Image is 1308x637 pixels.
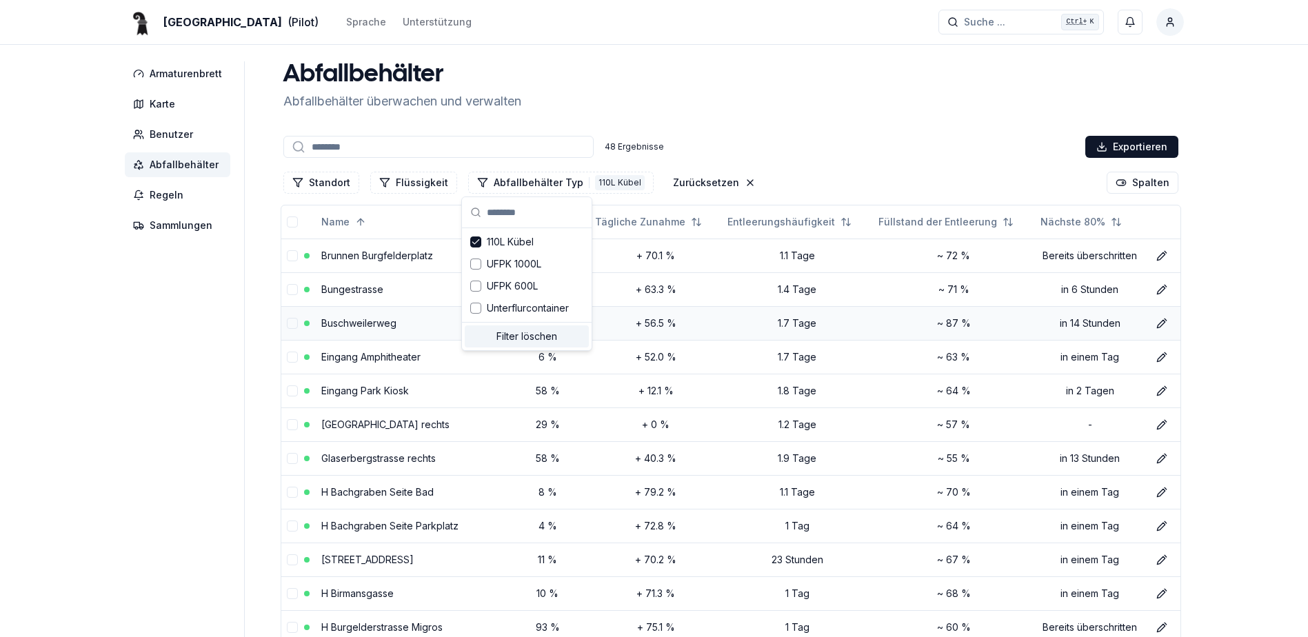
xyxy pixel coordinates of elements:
[727,350,867,364] div: 1.7 Tage
[125,61,236,86] a: Armaturenbrett
[403,14,472,30] a: Unterstützung
[1040,452,1140,465] div: in 13 Stunden
[287,588,298,599] button: select-row
[878,215,997,229] span: Füllstand der Entleerung
[727,452,867,465] div: 1.9 Tage
[150,128,193,141] span: Benutzer
[511,418,585,432] div: 29 %
[283,92,521,111] p: Abfallbehälter überwachen und verwalten
[878,620,1029,634] div: ~ 60 %
[878,519,1029,533] div: ~ 64 %
[1040,350,1140,364] div: in einem Tag
[605,141,664,152] div: 48 Ergebnisse
[1085,136,1178,158] div: Exportieren
[727,316,867,330] div: 1.7 Tage
[1040,553,1140,567] div: in einem Tag
[321,385,409,396] a: Eingang Park Kiosk
[287,487,298,498] button: select-row
[287,622,298,633] button: select-row
[346,15,386,29] div: Sprache
[665,172,764,194] button: Filter zurücksetzen
[511,384,585,398] div: 58 %
[150,158,219,172] span: Abfallbehälter
[321,587,394,599] a: H Birmansgasse
[878,283,1029,296] div: ~ 71 %
[150,188,183,202] span: Regeln
[1040,519,1140,533] div: in einem Tag
[719,211,860,233] button: Not sorted. Click to sort ascending.
[370,172,457,194] button: Zeilen filtern
[125,122,236,147] a: Benutzer
[727,283,867,296] div: 1.4 Tage
[727,485,867,499] div: 1.1 Tage
[125,14,319,30] a: [GEOGRAPHIC_DATA](Pilot)
[163,14,282,30] span: [GEOGRAPHIC_DATA]
[1040,215,1105,229] span: Nächste 80%
[287,250,298,261] button: select-row
[595,418,716,432] div: + 0 %
[511,587,585,600] div: 10 %
[150,67,222,81] span: Armaturenbrett
[150,219,212,232] span: Sammlungen
[511,553,585,567] div: 11 %
[595,452,716,465] div: + 40.3 %
[321,283,383,295] a: Bungestrasse
[1040,587,1140,600] div: in einem Tag
[125,213,236,238] a: Sammlungen
[487,301,569,315] span: Unterflurcontainer
[321,486,434,498] a: H Bachgraben Seite Bad
[938,10,1104,34] button: Suche ...Ctrl+K
[287,453,298,464] button: select-row
[468,172,654,194] button: Zeilen filtern
[1040,620,1140,634] div: Bereits überschritten
[587,211,710,233] button: Not sorted. Click to sort ascending.
[595,485,716,499] div: + 79.2 %
[595,384,716,398] div: + 12.1 %
[287,520,298,532] button: select-row
[595,350,716,364] div: + 52.0 %
[1040,283,1140,296] div: in 6 Stunden
[511,519,585,533] div: 4 %
[1040,384,1140,398] div: in 2 Tagen
[287,419,298,430] button: select-row
[727,553,867,567] div: 23 Stunden
[595,175,645,190] div: 110L Kübel
[511,350,585,364] div: 6 %
[1107,172,1178,194] button: Spalten ankreuzen
[287,284,298,295] button: select-row
[595,215,685,229] span: Tägliche Zunahme
[125,92,236,117] a: Karte
[487,257,541,271] span: UFPK 1000L
[595,249,716,263] div: + 70.1 %
[125,183,236,208] a: Regeln
[595,587,716,600] div: + 71.3 %
[595,283,716,296] div: + 63.3 %
[511,452,585,465] div: 58 %
[1040,249,1140,263] div: Bereits überschritten
[283,61,521,89] h1: Abfallbehälter
[1040,485,1140,499] div: in einem Tag
[283,172,359,194] button: Zeilen filtern
[878,384,1029,398] div: ~ 64 %
[125,152,236,177] a: Abfallbehälter
[878,350,1029,364] div: ~ 63 %
[727,519,867,533] div: 1 Tag
[878,485,1029,499] div: ~ 70 %
[727,587,867,600] div: 1 Tag
[321,621,443,633] a: H Burgelderstrasse Migros
[287,318,298,329] button: select-row
[321,250,433,261] a: Brunnen Burgfelderplatz
[878,316,1029,330] div: ~ 87 %
[321,215,350,229] span: Name
[346,14,386,30] button: Sprache
[878,587,1029,600] div: ~ 68 %
[727,620,867,634] div: 1 Tag
[321,351,421,363] a: Eingang Amphitheater
[595,519,716,533] div: + 72.8 %
[727,418,867,432] div: 1.2 Tage
[287,216,298,228] button: select-all
[878,418,1029,432] div: ~ 57 %
[465,325,589,347] div: Filter löschen
[878,249,1029,263] div: ~ 72 %
[321,317,396,329] a: Buschweilerweg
